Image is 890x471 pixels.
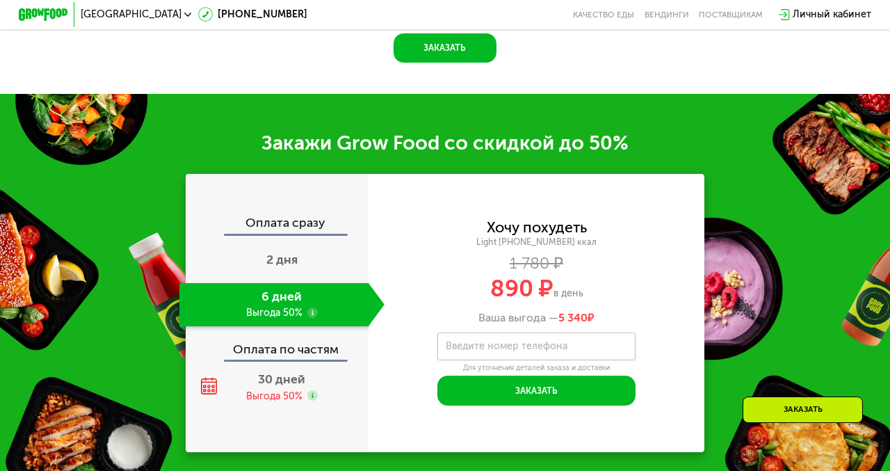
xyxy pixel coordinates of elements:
span: 890 ₽ [490,274,553,303]
span: в день [553,287,583,299]
div: Хочу похудеть [487,221,587,235]
span: 30 дней [258,372,305,387]
div: поставщикам [699,10,763,19]
div: Light [PHONE_NUMBER] ккал [369,237,705,248]
span: ₽ [558,311,594,325]
a: Качество еды [573,10,634,19]
div: Ваша выгода — [369,311,705,325]
span: [GEOGRAPHIC_DATA] [81,10,181,19]
div: Заказать [743,397,863,423]
a: Вендинги [645,10,689,19]
button: Заказать [394,33,496,63]
span: 5 340 [558,311,588,324]
div: Оплата сразу [186,217,368,233]
div: Выгода 50% [246,390,302,404]
div: 1 780 ₽ [369,257,705,271]
span: 2 дня [266,252,298,267]
div: Личный кабинет [793,7,871,22]
div: Для уточнения деталей заказа и доставки [437,363,635,373]
a: [PHONE_NUMBER] [198,7,307,22]
label: Введите номер телефона [446,343,567,350]
div: Оплата по частям [186,331,368,360]
button: Заказать [437,376,635,406]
